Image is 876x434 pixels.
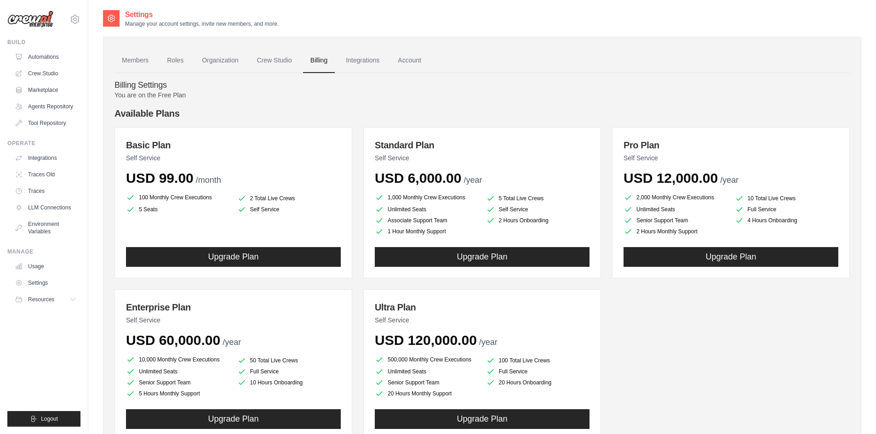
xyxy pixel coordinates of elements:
a: Usage [11,259,80,274]
li: 5 Total Live Crews [486,194,590,203]
span: /month [196,175,221,185]
li: 100 Total Live Crews [486,356,590,365]
span: USD 99.00 [126,170,194,186]
li: 50 Total Live Crews [237,356,341,365]
p: Manage your account settings, invite new members, and more. [125,20,279,28]
span: Logout [41,415,58,423]
li: Senior Support Team [126,378,230,387]
h3: Standard Plan [375,139,590,152]
p: Self Service [126,153,341,163]
a: Organization [195,48,246,73]
li: 20 Hours Onboarding [486,378,590,387]
li: Senior Support Team [624,216,727,225]
h4: Billing Settings [115,80,850,90]
a: Tool Repository [11,116,80,130]
li: Full Service [237,367,341,376]
li: 10 Hours Onboarding [237,378,341,387]
li: Unlimited Seats [375,205,479,214]
span: USD 6,000.00 [375,170,461,186]
li: Full Service [486,367,590,376]
span: /year [479,338,498,347]
p: Self Service [375,153,590,163]
h2: Settings [125,9,279,20]
button: Upgrade Plan [375,247,590,267]
li: Senior Support Team [375,378,479,387]
li: 1,000 Monthly Crew Executions [375,192,479,203]
a: Marketplace [11,83,80,97]
a: Settings [11,276,80,290]
button: Upgrade Plan [126,247,341,267]
div: Manage [7,248,80,255]
li: 5 Seats [126,205,230,214]
li: Full Service [735,205,839,214]
span: USD 60,000.00 [126,333,220,348]
a: Crew Studio [250,48,299,73]
span: /year [464,175,482,185]
a: Members [115,48,156,73]
a: Integrations [338,48,387,73]
li: Unlimited Seats [375,367,479,376]
a: Integrations [11,151,80,165]
a: Traces [11,184,80,198]
span: Resources [28,296,54,303]
li: Unlimited Seats [624,205,727,214]
button: Logout [7,411,80,427]
span: USD 12,000.00 [624,170,718,186]
a: Roles [160,48,191,73]
h4: Available Plans [115,107,850,120]
li: 4 Hours Onboarding [735,216,839,225]
h3: Pro Plan [624,139,838,152]
li: 20 Hours Monthly Support [375,389,479,398]
a: Traces Old [11,167,80,182]
h3: Basic Plan [126,139,341,152]
h3: Enterprise Plan [126,301,341,314]
a: Environment Variables [11,217,80,239]
li: 500,000 Monthly Crew Executions [375,354,479,365]
button: Upgrade Plan [624,247,838,267]
li: Unlimited Seats [126,367,230,376]
button: Resources [11,292,80,307]
a: Billing [303,48,335,73]
a: Account [390,48,429,73]
a: Automations [11,50,80,64]
div: Operate [7,140,80,147]
li: Self Service [486,205,590,214]
p: Self Service [126,316,341,325]
button: Upgrade Plan [375,409,590,429]
a: Agents Repository [11,99,80,114]
li: 10,000 Monthly Crew Executions [126,354,230,365]
p: Self Service [624,153,838,163]
p: You are on the Free Plan [115,90,850,100]
img: Logo [7,11,53,28]
h3: Ultra Plan [375,301,590,314]
p: Self Service [375,316,590,325]
div: Build [7,39,80,46]
li: 2 Total Live Crews [237,194,341,203]
li: 5 Hours Monthly Support [126,389,230,398]
li: 10 Total Live Crews [735,194,839,203]
button: Upgrade Plan [126,409,341,429]
a: LLM Connections [11,200,80,215]
span: /year [223,338,241,347]
li: 2 Hours Onboarding [486,216,590,225]
li: 1 Hour Monthly Support [375,227,479,236]
a: Crew Studio [11,66,80,81]
span: USD 120,000.00 [375,333,477,348]
span: /year [720,175,739,185]
li: 100 Monthly Crew Executions [126,192,230,203]
li: 2,000 Monthly Crew Executions [624,192,727,203]
li: Associate Support Team [375,216,479,225]
li: Self Service [237,205,341,214]
li: 2 Hours Monthly Support [624,227,727,236]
